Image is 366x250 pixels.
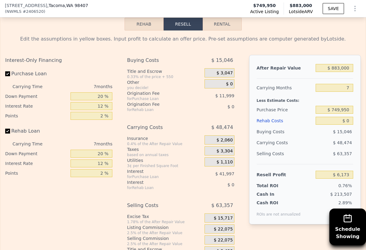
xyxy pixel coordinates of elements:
[5,101,68,111] div: Interest Rate
[329,209,366,245] button: ScheduleShowing
[333,140,352,145] span: $ 48,474
[127,90,190,96] div: Origination Fee
[339,200,352,205] span: 2.89%
[203,18,242,30] button: Rental
[127,168,190,174] div: Interest
[214,237,233,243] span: $ 22,075
[127,185,190,190] div: for Rehab Loan
[127,224,202,230] div: Listing Commission
[127,213,202,220] div: Excise Tax
[226,81,233,87] span: $ 0
[127,241,202,246] div: 2.5% of the After Repair Value
[257,93,353,104] div: Less Estimate Costs:
[127,68,202,74] div: Title and Escrow
[127,220,202,224] div: 1.78% of the After Repair Value
[127,146,202,152] div: Taxes
[23,9,44,15] span: # 2406520
[215,93,234,98] span: $ 11,999
[127,174,190,179] div: for Purchase Loan
[211,122,233,133] span: $ 48,474
[257,82,313,93] div: Carrying Months
[257,169,313,180] div: Resell Profit
[257,148,313,159] div: Selling Costs
[5,129,10,134] input: Rehab Loan
[127,200,190,211] div: Selling Costs
[127,163,202,168] div: 3¢ per Finished Square Foot
[257,200,301,206] div: Cash ROI
[257,206,301,217] div: ROIs are not annualized
[257,126,313,137] div: Buying Costs
[257,115,313,126] div: Rehab Costs
[216,148,233,154] span: $ 3,304
[215,171,234,176] span: $ 41,997
[5,159,68,168] div: Interest Rate
[339,183,352,188] span: 0.76%
[127,230,202,235] div: 2.5% of the After Repair Value
[127,55,190,66] div: Buying Costs
[127,85,202,90] div: you decide!
[13,82,49,91] div: Carrying Time
[13,139,49,149] div: Carrying Time
[5,168,68,178] div: Points
[214,227,233,232] span: $ 22,075
[127,101,190,107] div: Origination Fee
[216,70,233,76] span: $ 3,047
[127,79,202,85] div: Other
[5,149,68,159] div: Down Payment
[257,191,292,197] div: Cash In
[47,2,88,9] span: , Tacoma
[216,137,233,143] span: $ 2,060
[211,55,233,66] span: $ 15,046
[227,104,234,109] span: $ 0
[127,157,202,163] div: Utilities
[333,129,352,134] span: $ 15,046
[5,9,45,15] div: ( )
[333,151,352,156] span: $ 63,357
[330,192,352,197] span: $ 213,507
[127,179,190,185] div: Interest
[289,9,313,15] span: Lotside ARV
[127,135,202,141] div: Insurance
[5,68,68,79] label: Purchase Loan
[290,3,312,8] span: $883,000
[164,18,203,30] button: Resell
[5,126,68,137] label: Rehab Loan
[65,3,88,8] span: , WA 98407
[253,2,276,9] span: $749,950
[125,18,164,30] button: Rehab
[52,82,113,91] div: 7 months
[5,71,10,76] input: Purchase Loan
[323,3,344,14] button: SAVE
[257,62,313,73] div: After Repair Value
[5,35,361,43] div: Edit the assumptions in yellow boxes. Input profit to calculate an offer price. Pre-set assumptio...
[214,216,233,221] span: $ 15,717
[127,107,190,112] div: for Rehab Loan
[127,96,190,101] div: for Purchase Loan
[5,2,47,9] span: [STREET_ADDRESS]
[216,159,233,165] span: $ 1,110
[127,235,202,241] div: Selling Commission
[257,104,313,115] div: Purchase Price
[127,141,202,146] div: 0.4% of the After Repair Value
[211,200,233,211] span: $ 63,357
[5,91,68,101] div: Down Payment
[5,111,68,121] div: Points
[5,55,112,66] div: Interest-Only Financing
[127,122,190,133] div: Carrying Costs
[127,74,202,79] div: 0.33% of the price + 550
[250,9,279,15] span: Active Listing
[227,182,234,187] span: $ 0
[257,137,292,148] div: Carrying Costs
[257,183,292,189] div: Total ROI
[127,152,202,157] div: based on annual taxes
[349,2,361,15] button: Show Options
[52,139,113,149] div: 7 months
[6,9,21,15] span: NWMLS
